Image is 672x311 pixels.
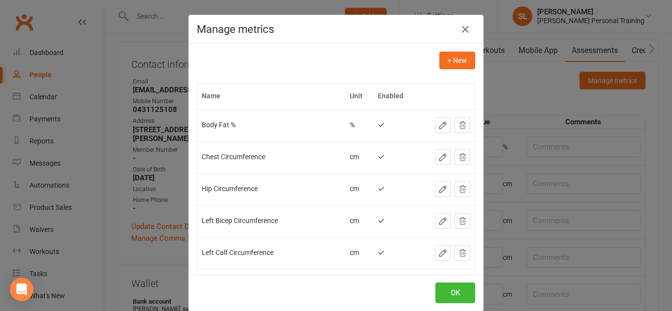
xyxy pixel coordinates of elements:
td: cm [345,237,373,269]
button: + New [439,52,475,69]
th: Unit [345,84,373,109]
span: Left Calf Circumference [202,249,274,256]
td: cm [345,269,373,301]
button: Delete this metric [455,149,470,165]
span: Left Bicep Circumference [202,217,278,225]
span: Chest Circumference [202,153,265,161]
button: Close [458,22,473,37]
th: Enabled [373,84,418,109]
button: OK [435,283,475,303]
button: Delete this metric [455,213,470,229]
th: Name [197,84,345,109]
td: % [345,109,373,141]
td: cm [345,173,373,205]
button: Delete this metric [455,181,470,197]
h4: Manage metrics [197,23,475,35]
td: cm [345,141,373,173]
button: Delete this metric [455,117,470,133]
span: Body Fat % [202,121,236,129]
td: cm [345,205,373,237]
div: Open Intercom Messenger [10,278,33,301]
span: Hip Circumference [202,185,258,193]
button: Delete this metric [455,245,470,261]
